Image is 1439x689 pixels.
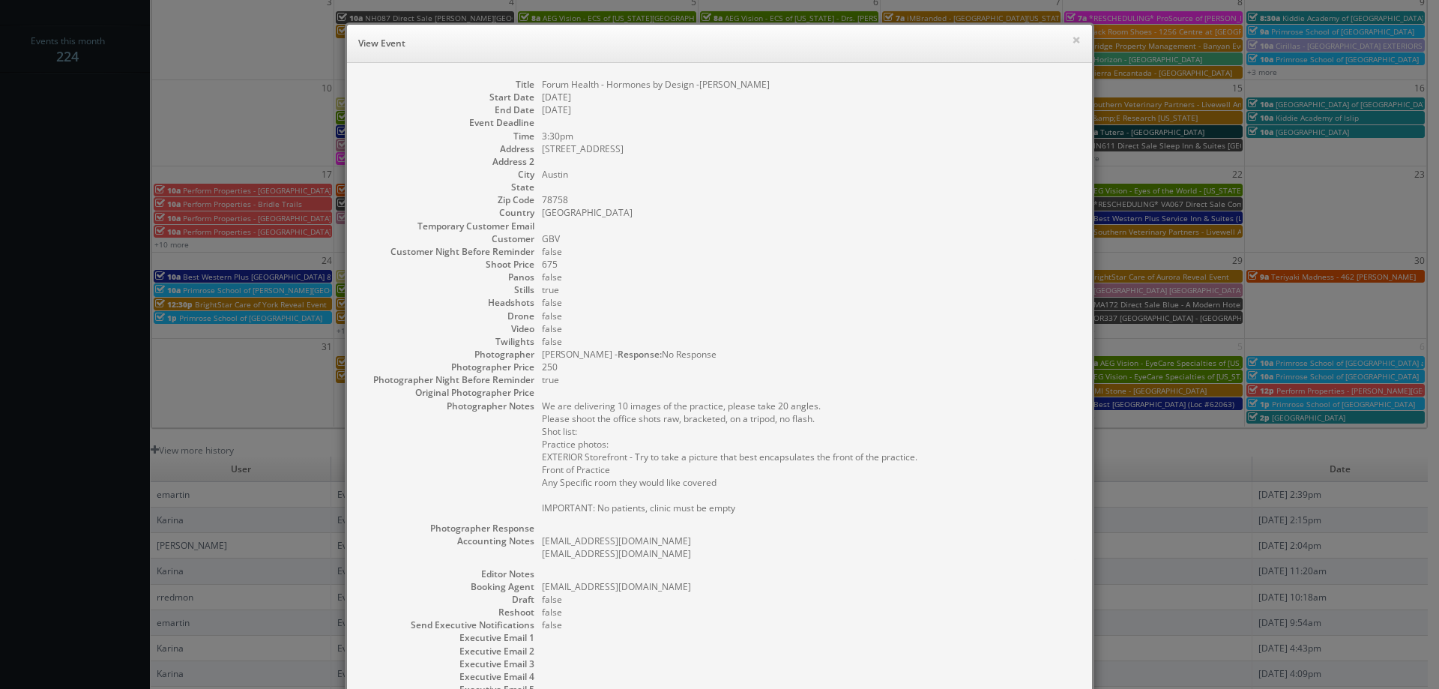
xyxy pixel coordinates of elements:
dd: false [542,271,1077,283]
dt: Drone [362,310,534,322]
dd: [STREET_ADDRESS] [542,142,1077,155]
dt: Address [362,142,534,155]
dt: Photographer Price [362,361,534,373]
dt: Send Executive Notifications [362,619,534,631]
dd: false [542,593,1077,606]
dt: City [362,168,534,181]
dt: Panos [362,271,534,283]
pre: [EMAIL_ADDRESS][DOMAIN_NAME] [EMAIL_ADDRESS][DOMAIN_NAME] [542,535,1077,560]
dt: Executive Email 3 [362,658,534,670]
dt: Event Deadline [362,116,534,129]
dd: false [542,606,1077,619]
dt: Shoot Price [362,258,534,271]
dd: 675 [542,258,1077,271]
dd: true [542,373,1077,386]
dt: Time [362,130,534,142]
dd: false [542,335,1077,348]
dt: State [362,181,534,193]
dd: Forum Health - Hormones by Design -[PERSON_NAME] [542,78,1077,91]
dd: [DATE] [542,91,1077,103]
dt: Photographer [362,348,534,361]
dd: 78758 [542,193,1077,206]
dd: true [542,283,1077,296]
dt: Customer [362,232,534,245]
dt: Accounting Notes [362,535,534,547]
dt: Stills [362,283,534,296]
dd: [PERSON_NAME] - No Response [542,348,1077,361]
button: × [1072,34,1081,45]
dt: Executive Email 4 [362,670,534,683]
dd: false [542,296,1077,309]
dd: false [542,619,1077,631]
dt: Start Date [362,91,534,103]
dd: [DATE] [542,103,1077,116]
dt: Reshoot [362,606,534,619]
dd: false [542,322,1077,335]
dt: Draft [362,593,534,606]
dd: 250 [542,361,1077,373]
dt: Photographer Notes [362,400,534,412]
dt: Photographer Night Before Reminder [362,373,534,386]
dd: GBV [542,232,1077,245]
dd: false [542,310,1077,322]
dt: Headshots [362,296,534,309]
h6: View Event [358,36,1081,51]
b: Response: [618,348,662,361]
dt: Country [362,206,534,219]
dd: false [542,245,1077,258]
dd: Austin [542,168,1077,181]
dt: Executive Email 1 [362,631,534,644]
dt: Original Photographer Price [362,386,534,399]
dd: [GEOGRAPHIC_DATA] [542,206,1077,219]
dt: Editor Notes [362,568,534,580]
dt: End Date [362,103,534,116]
dt: Booking Agent [362,580,534,593]
dt: Address 2 [362,155,534,168]
dd: [EMAIL_ADDRESS][DOMAIN_NAME] [542,580,1077,593]
dt: Photographer Response [362,522,534,535]
dt: Temporary Customer Email [362,220,534,232]
dt: Twilights [362,335,534,348]
dt: Executive Email 2 [362,645,534,658]
pre: We are delivering 10 images of the practice, please take 20 angles. Please shoot the office shots... [542,400,1077,514]
dt: Customer Night Before Reminder [362,245,534,258]
dd: 3:30pm [542,130,1077,142]
dt: Title [362,78,534,91]
dt: Video [362,322,534,335]
dt: Zip Code [362,193,534,206]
